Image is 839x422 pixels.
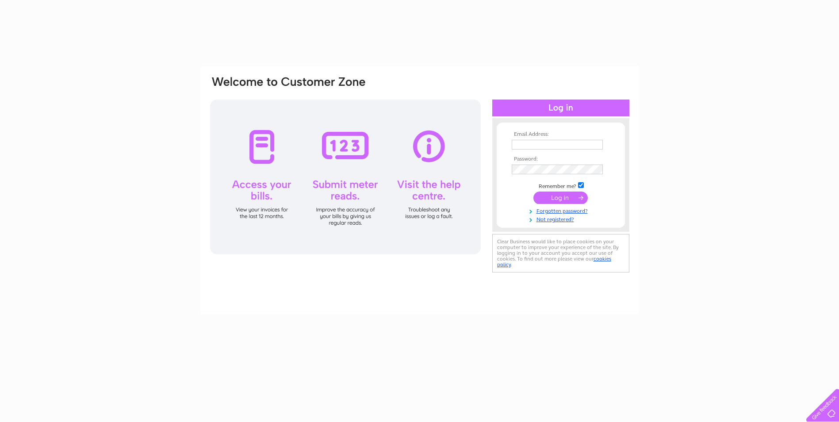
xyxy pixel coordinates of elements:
[497,256,611,268] a: cookies policy
[533,192,588,204] input: Submit
[510,181,612,190] td: Remember me?
[510,156,612,162] th: Password:
[510,131,612,138] th: Email Address:
[492,234,629,272] div: Clear Business would like to place cookies on your computer to improve your experience of the sit...
[512,215,612,223] a: Not registered?
[512,206,612,215] a: Forgotten password?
